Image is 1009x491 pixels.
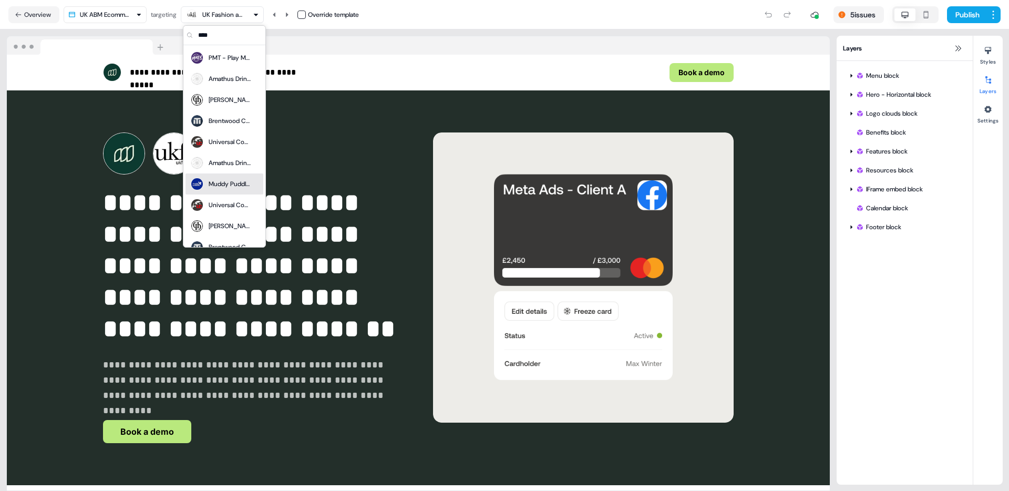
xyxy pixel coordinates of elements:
[670,63,734,82] button: Book a demo
[843,124,966,141] div: Benefits block
[947,6,986,23] button: Publish
[843,105,966,122] div: Logo clouds block
[8,6,59,23] button: Overview
[209,158,251,168] div: Amathus Drinks PLC
[973,101,1003,124] button: Settings
[209,95,251,105] div: [PERSON_NAME] Bathrooms
[856,70,962,81] div: Menu block
[103,420,191,443] button: Book a demo
[843,200,966,217] div: Calendar block
[856,222,962,232] div: Footer block
[209,179,251,189] div: Muddy Puddles
[843,162,966,179] div: Resources block
[151,9,177,20] div: targeting
[837,36,973,61] div: Layers
[973,42,1003,65] button: Styles
[7,36,168,55] img: Browser topbar
[433,132,734,444] div: Image
[209,242,251,252] div: Brentwood Communications Ltd
[843,67,966,84] div: Menu block
[209,74,251,84] div: Amathus Drinks PLC
[209,53,251,63] div: PMT - Play Music [DATE]
[843,219,966,236] div: Footer block
[80,9,132,20] div: UK ABM Ecommerce
[856,146,962,157] div: Features block
[308,9,359,20] div: Override template
[423,63,734,82] div: Book a demo
[209,137,251,147] div: Universal Components UK Ltd
[856,165,962,176] div: Resources block
[856,108,962,119] div: Logo clouds block
[202,9,244,20] div: UK Fashion and Textile Association
[181,6,264,23] button: UK Fashion and Textile Association
[833,6,884,23] button: 5issues
[209,200,251,210] div: Universal Components UK Ltd
[209,116,251,126] div: Brentwood Communications Ltd
[856,184,962,195] div: IFrame embed block
[856,203,962,213] div: Calendar block
[843,181,966,198] div: IFrame embed block
[843,86,966,103] div: Hero - Horizontal block
[973,71,1003,95] button: Layers
[856,89,962,100] div: Hero - Horizontal block
[843,143,966,160] div: Features block
[209,221,251,231] div: [PERSON_NAME] Bathrooms
[856,127,962,138] div: Benefits block
[433,132,734,423] img: Image
[103,420,404,443] div: Book a demo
